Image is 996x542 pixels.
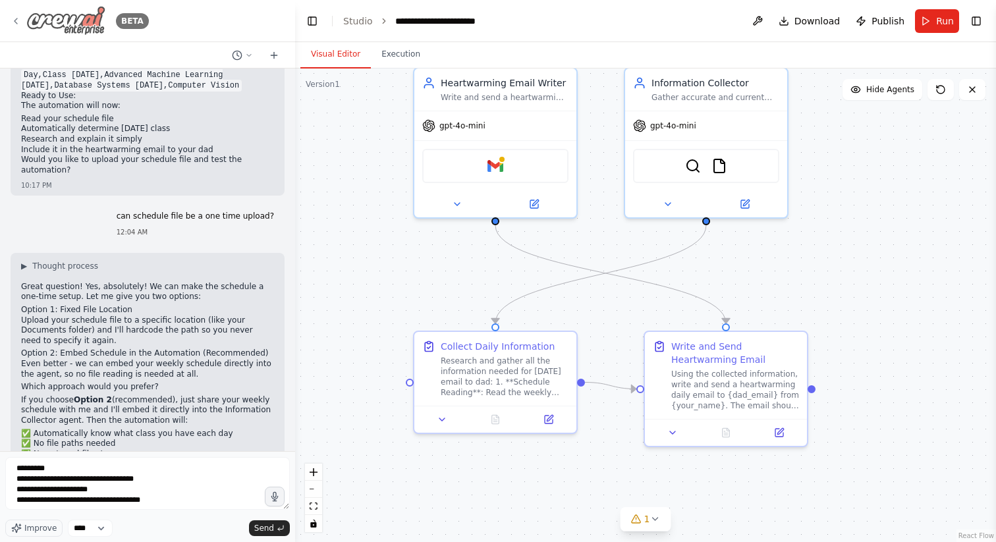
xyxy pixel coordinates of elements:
[227,47,258,63] button: Switch to previous chat
[21,134,274,145] li: Research and explain it simply
[21,114,274,124] li: Read your schedule file
[26,6,105,36] img: Logo
[21,180,274,190] div: 10:17 PM
[698,425,754,441] button: No output available
[711,158,727,174] img: FileReadTool
[21,261,98,271] button: ▶Thought process
[773,9,846,33] button: Download
[685,158,701,174] img: SerperDevTool
[756,425,802,441] button: Open in side panel
[249,520,290,536] button: Send
[651,76,779,90] div: Information Collector
[21,124,274,134] li: Automatically determine [DATE] class
[21,101,274,111] p: The automation will now:
[671,369,799,411] div: Using the collected information, write and send a heartwarming daily email to {dad_email} from {y...
[21,315,274,346] p: Upload your schedule file to a specific location (like your Documents folder) and I'll hardcode t...
[21,348,274,359] h2: Option 2: Embed Schedule in the Automation (Recommended)
[300,41,371,68] button: Visual Editor
[468,412,524,427] button: No output available
[843,79,922,100] button: Hide Agents
[343,14,497,28] nav: breadcrumb
[265,487,285,506] button: Click to speak your automation idea
[489,225,733,323] g: Edge from 96904187-7462-43ae-b902-c5b05a4b586f to 89675f83-7730-41c8-bbba-5a459bd39652
[624,67,788,219] div: Information CollectorGather accurate and current information needed for the daily email: read the...
[439,121,485,131] span: gpt-4o-mini
[413,331,578,434] div: Collect Daily InformationResearch and gather all the information needed for [DATE] email to dad: ...
[21,382,274,393] p: Which approach would you prefer?
[958,532,994,539] a: React Flow attribution
[936,14,954,28] span: Run
[263,47,285,63] button: Start a new chat
[21,91,274,101] h2: Ready to Use:
[21,155,274,175] p: Would you like to upload your schedule file and test the automation?
[24,523,57,533] span: Improve
[305,464,322,481] button: zoom in
[21,429,274,439] li: ✅ Automatically know what class you have each day
[305,464,322,532] div: React Flow controls
[21,395,274,426] p: If you choose (recommended), just share your weekly schedule with me and I'll embed it directly i...
[74,395,112,404] strong: Option 2
[915,9,959,33] button: Run
[32,261,98,271] span: Thought process
[305,515,322,532] button: toggle interactivity
[21,282,274,302] p: Great question! Yes, absolutely! We can make the schedule a one-time setup. Let me give you two o...
[116,13,149,29] div: BETA
[303,12,321,30] button: Hide left sidebar
[21,449,274,460] li: ✅ No external files to manage
[117,211,274,222] p: can schedule file be a one time upload?
[707,196,782,212] button: Open in side panel
[441,92,568,103] div: Write and send a heartwarming, personal daily email to {dad_name} using the collected information...
[794,14,841,28] span: Download
[497,196,571,212] button: Open in side panel
[671,340,799,366] div: Write and Send Heartwarming Email
[487,158,503,174] img: Gmail
[254,523,274,533] span: Send
[621,507,671,531] button: 1
[441,76,568,90] div: Heartwarming Email Writer
[413,67,578,219] div: Heartwarming Email WriterWrite and send a heartwarming, personal daily email to {dad_name} using ...
[21,261,27,271] span: ▶
[441,340,555,353] div: Collect Daily Information
[526,412,571,427] button: Open in side panel
[644,331,808,447] div: Write and Send Heartwarming EmailUsing the collected information, write and send a heartwarming d...
[489,225,713,323] g: Edge from 93beb051-69ef-40a1-b4c1-74e9003283d7 to 68d1105f-bd44-4158-903f-7915a50b0546
[305,481,322,498] button: zoom out
[967,12,985,30] button: Show right sidebar
[21,145,274,155] li: Include it in the heartwarming email to your dad
[306,79,340,90] div: Version 1
[21,359,274,379] p: Even better - we can embed your weekly schedule directly into the agent, so no file reading is ne...
[117,227,274,237] div: 12:04 AM
[850,9,910,33] button: Publish
[21,69,242,92] code: Day,Class [DATE],Advanced Machine Learning [DATE],Database Systems [DATE],Computer Vision
[650,121,696,131] span: gpt-4o-mini
[585,376,636,396] g: Edge from 68d1105f-bd44-4158-903f-7915a50b0546 to 89675f83-7730-41c8-bbba-5a459bd39652
[441,356,568,398] div: Research and gather all the information needed for [DATE] email to dad: 1. **Schedule Reading**: ...
[5,520,63,537] button: Improve
[371,41,431,68] button: Execution
[644,512,650,526] span: 1
[21,305,274,315] h2: Option 1: Fixed File Location
[651,92,779,103] div: Gather accurate and current information needed for the daily email: read the weekly schedule to i...
[871,14,904,28] span: Publish
[866,84,914,95] span: Hide Agents
[21,439,274,449] li: ✅ No file paths needed
[343,16,373,26] a: Studio
[305,498,322,515] button: fit view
